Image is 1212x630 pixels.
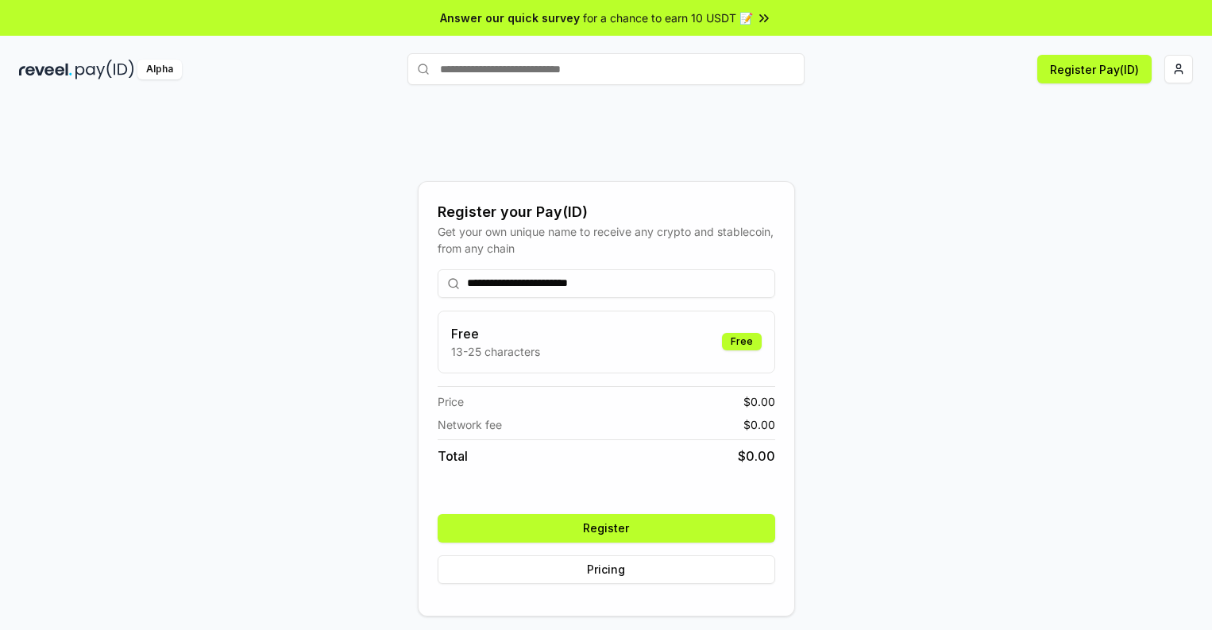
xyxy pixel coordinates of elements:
[451,343,540,360] p: 13-25 characters
[75,60,134,79] img: pay_id
[438,514,775,543] button: Register
[438,393,464,410] span: Price
[438,416,502,433] span: Network fee
[440,10,580,26] span: Answer our quick survey
[137,60,182,79] div: Alpha
[743,416,775,433] span: $ 0.00
[743,393,775,410] span: $ 0.00
[1037,55,1152,83] button: Register Pay(ID)
[438,223,775,257] div: Get your own unique name to receive any crypto and stablecoin, from any chain
[583,10,753,26] span: for a chance to earn 10 USDT 📝
[738,446,775,466] span: $ 0.00
[19,60,72,79] img: reveel_dark
[451,324,540,343] h3: Free
[438,446,468,466] span: Total
[438,201,775,223] div: Register your Pay(ID)
[438,555,775,584] button: Pricing
[722,333,762,350] div: Free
